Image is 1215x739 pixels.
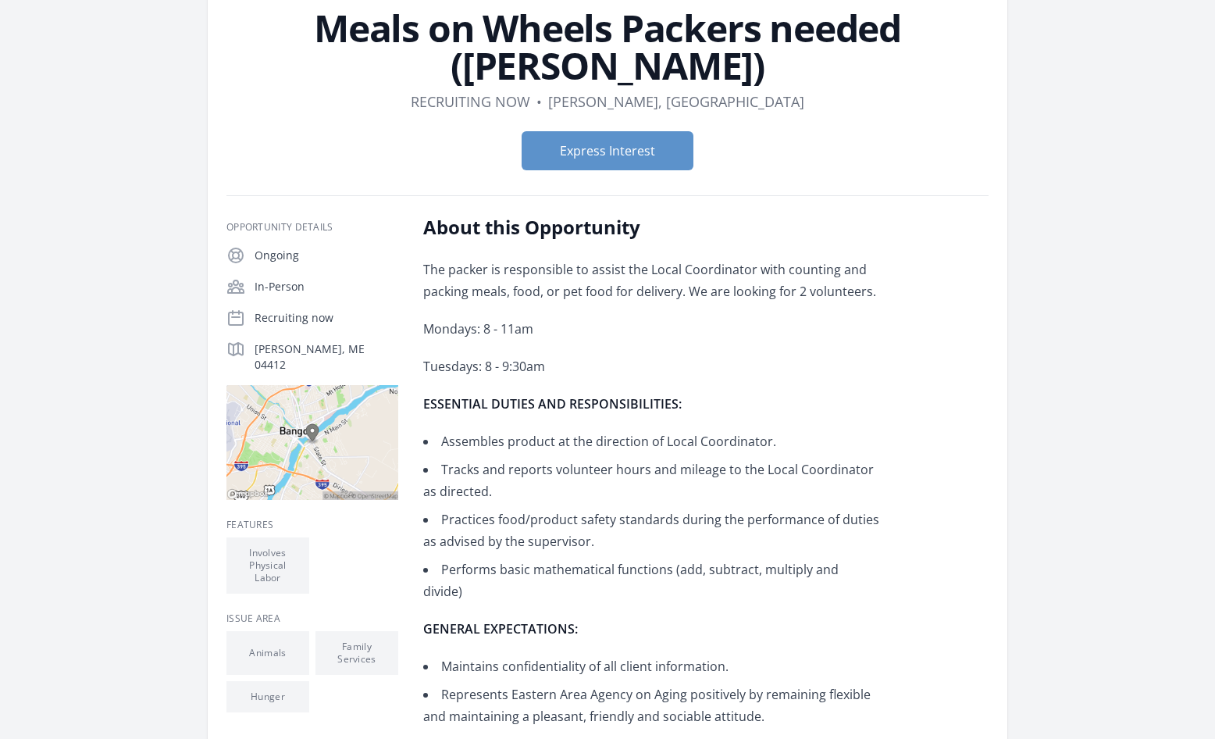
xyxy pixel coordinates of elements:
p: Mondays: 8 - 11am [423,318,880,340]
img: Map [226,385,398,500]
dd: Recruiting now [411,91,530,112]
li: Involves Physical Labor [226,537,309,594]
li: Hunger [226,681,309,712]
p: Ongoing [255,248,398,263]
li: Tracks and reports volunteer hours and mileage to the Local Coordinator as directed. [423,459,880,502]
div: • [536,91,542,112]
button: Express Interest [522,131,693,170]
p: Recruiting now [255,310,398,326]
li: Assembles product at the direction of Local Coordinator. [423,430,880,452]
h3: Opportunity Details [226,221,398,234]
li: Maintains confidentiality of all client information. [423,655,880,677]
li: Animals [226,631,309,675]
li: Practices food/product safety standards during the performance of duties as advised by the superv... [423,509,880,552]
h1: Meals on Wheels Packers needed ([PERSON_NAME]) [226,9,989,84]
h3: Issue area [226,612,398,625]
li: Family Services [315,631,398,675]
li: Represents Eastern Area Agency on Aging positively by remaining flexible and maintaining a pleasa... [423,684,880,727]
p: [PERSON_NAME], ME 04412 [255,341,398,373]
h2: About this Opportunity [423,215,880,240]
li: Performs basic mathematical functions (add, subtract, multiply and divide) [423,559,880,602]
p: Tuesdays: 8 - 9:30am [423,355,880,377]
dd: [PERSON_NAME], [GEOGRAPHIC_DATA] [548,91,804,112]
span: ESSENTIAL DUTIES AND RESPONSIBILITIES: [423,395,682,412]
span: GENERAL EXPECTATIONS: [423,620,578,637]
p: In-Person [255,279,398,295]
h3: Features [226,519,398,531]
p: The packer is responsible to assist the Local Coordinator with counting and packing meals, food, ... [423,259,880,302]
